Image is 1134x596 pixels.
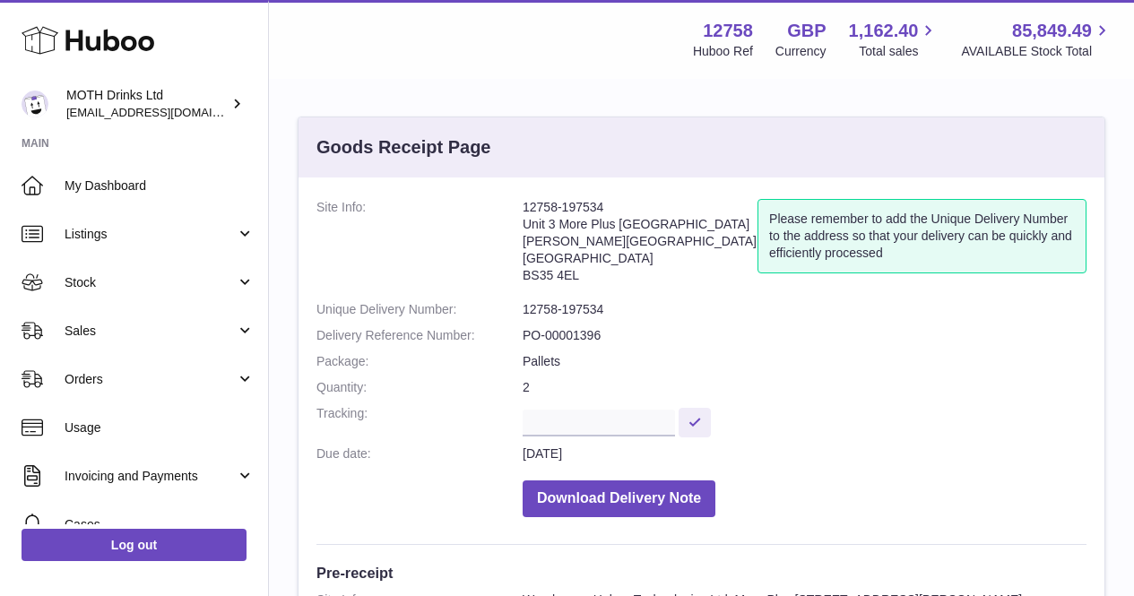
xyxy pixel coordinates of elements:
[961,19,1112,60] a: 85,849.49 AVAILABLE Stock Total
[65,323,236,340] span: Sales
[523,301,1086,318] dd: 12758-197534
[316,405,523,436] dt: Tracking:
[316,135,491,160] h3: Goods Receipt Page
[316,199,523,292] dt: Site Info:
[316,379,523,396] dt: Quantity:
[316,301,523,318] dt: Unique Delivery Number:
[1012,19,1092,43] span: 85,849.49
[65,371,236,388] span: Orders
[849,19,939,60] a: 1,162.40 Total sales
[703,19,753,43] strong: 12758
[65,516,255,533] span: Cases
[859,43,939,60] span: Total sales
[849,19,919,43] span: 1,162.40
[316,353,523,370] dt: Package:
[523,480,715,517] button: Download Delivery Note
[66,87,228,121] div: MOTH Drinks Ltd
[961,43,1112,60] span: AVAILABLE Stock Total
[65,419,255,436] span: Usage
[523,199,757,292] address: 12758-197534 Unit 3 More Plus [GEOGRAPHIC_DATA] [PERSON_NAME][GEOGRAPHIC_DATA] [GEOGRAPHIC_DATA] ...
[65,226,236,243] span: Listings
[693,43,753,60] div: Huboo Ref
[316,563,1086,583] h3: Pre-receipt
[775,43,827,60] div: Currency
[316,445,523,462] dt: Due date:
[316,327,523,344] dt: Delivery Reference Number:
[523,327,1086,344] dd: PO-00001396
[65,274,236,291] span: Stock
[66,105,264,119] span: [EMAIL_ADDRESS][DOMAIN_NAME]
[22,91,48,117] img: orders@mothdrinks.com
[22,529,247,561] a: Log out
[523,445,1086,462] dd: [DATE]
[523,353,1086,370] dd: Pallets
[65,177,255,194] span: My Dashboard
[787,19,826,43] strong: GBP
[523,379,1086,396] dd: 2
[757,199,1086,273] div: Please remember to add the Unique Delivery Number to the address so that your delivery can be qui...
[65,468,236,485] span: Invoicing and Payments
